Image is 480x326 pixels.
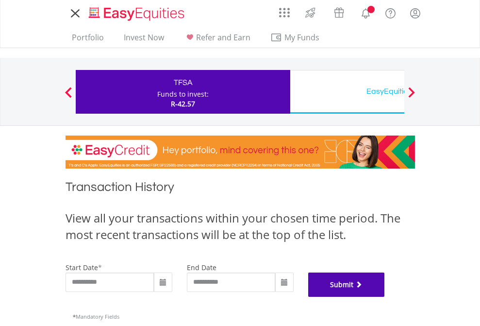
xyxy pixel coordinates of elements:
[82,76,284,89] div: TFSA
[302,5,318,20] img: thrive-v2.svg
[402,92,421,102] button: Next
[59,92,78,102] button: Previous
[308,273,385,297] button: Submit
[87,6,188,22] img: EasyEquities_Logo.png
[270,31,334,44] span: My Funds
[73,313,119,320] span: Mandatory Fields
[66,210,415,243] div: View all your transactions within your chosen time period. The most recent transactions will be a...
[171,99,195,108] span: R-42.57
[66,136,415,169] img: EasyCredit Promotion Banner
[196,32,250,43] span: Refer and Earn
[378,2,403,22] a: FAQ's and Support
[66,263,98,272] label: start date
[325,2,353,20] a: Vouchers
[180,33,254,48] a: Refer and Earn
[120,33,168,48] a: Invest Now
[279,7,290,18] img: grid-menu-icon.svg
[187,263,216,272] label: end date
[331,5,347,20] img: vouchers-v2.svg
[273,2,296,18] a: AppsGrid
[68,33,108,48] a: Portfolio
[157,89,209,99] div: Funds to invest:
[66,178,415,200] h1: Transaction History
[403,2,428,24] a: My Profile
[85,2,188,22] a: Home page
[353,2,378,22] a: Notifications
